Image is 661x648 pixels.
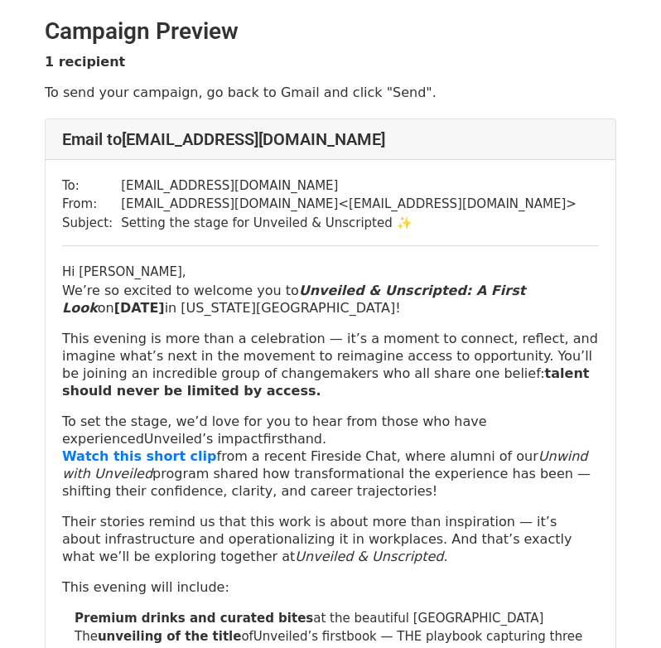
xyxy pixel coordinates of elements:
h4: Email to [EMAIL_ADDRESS][DOMAIN_NAME] [62,129,599,149]
p: To set the stage, we’d love for you to hear from those who have experienced firsthand. from a rec... [62,413,599,500]
span: Unveiled’s first [253,629,346,644]
em: Unwind with Unveiled [62,448,588,481]
strong: [DATE] [114,300,165,316]
td: To: [62,177,121,196]
span: Unveiled’s impact [144,431,263,447]
i: Unveiled & Unscripted: A First Look [62,283,525,316]
a: Watch this short clip [62,448,217,464]
strong: Premium drinks and curated bites [75,611,313,626]
td: Setting the stage for Unveiled & Unscripted ✨ [121,214,577,233]
li: at the beautiful [GEOGRAPHIC_DATA] [75,609,599,628]
strong: talent should never be limited by access. [62,365,589,399]
p: This evening will include: [62,578,599,596]
em: Unveiled & Unscripted [295,549,443,564]
strong: unveiling of the title [98,629,241,644]
div: Hi [PERSON_NAME], [62,263,599,282]
p: Their stories remind us that this work is about more than inspiration — it’s about infrastructure... [62,513,599,565]
td: [EMAIL_ADDRESS][DOMAIN_NAME] < [EMAIL_ADDRESS][DOMAIN_NAME] > [121,195,577,214]
td: Subject: [62,214,121,233]
p: We’re so excited to welcome you to on in [US_STATE][GEOGRAPHIC_DATA]! [62,282,599,317]
strong: 1 recipient [45,54,125,70]
td: [EMAIL_ADDRESS][DOMAIN_NAME] [121,177,577,196]
p: This evening is more than a celebration — it’s a moment to connect, reflect, and imagine what’s n... [62,330,599,399]
h2: Campaign Preview [45,17,616,46]
p: To send your campaign, go back to Gmail and click "Send". [45,84,616,101]
td: From: [62,195,121,214]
